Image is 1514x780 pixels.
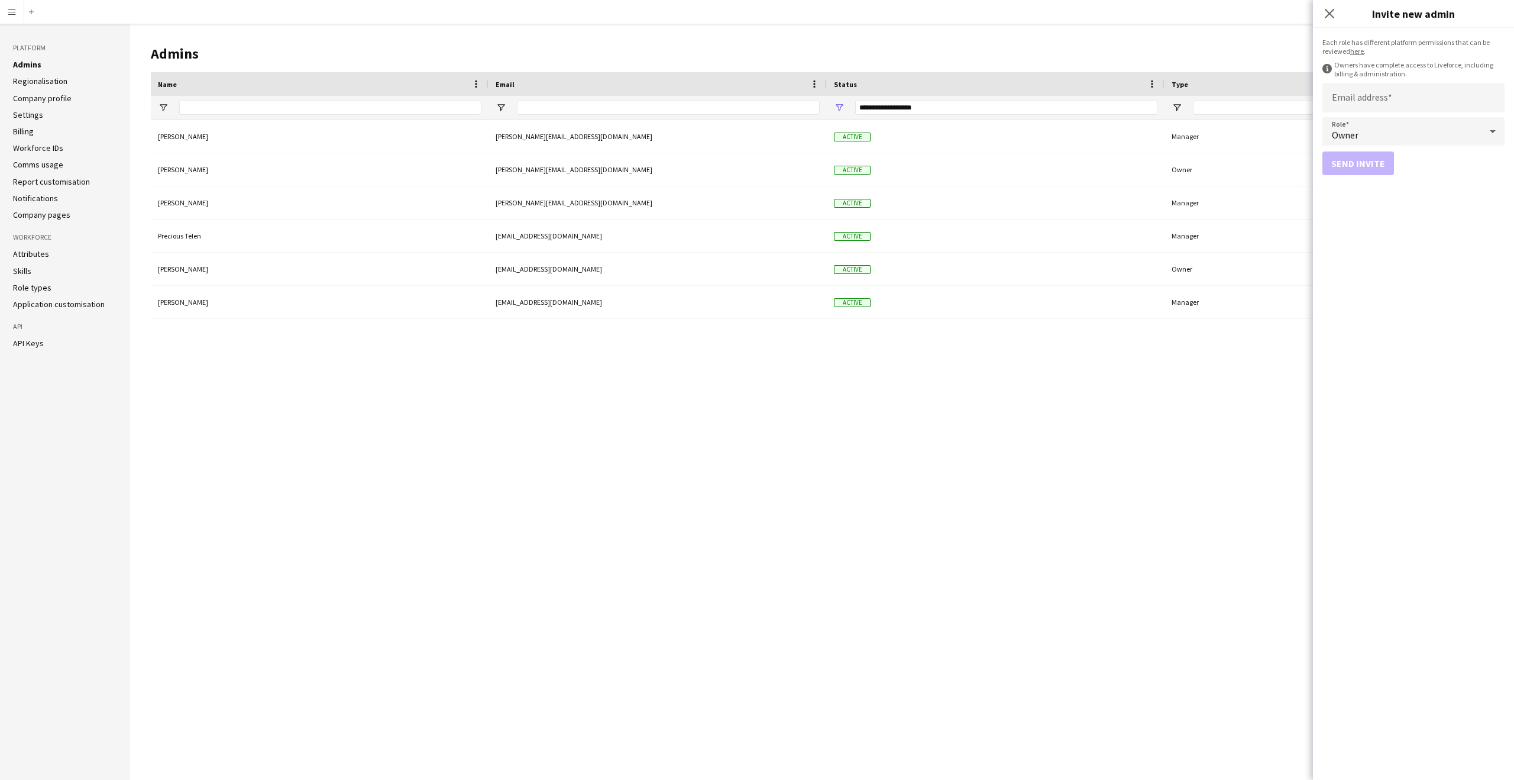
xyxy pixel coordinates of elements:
span: Active [834,166,871,175]
a: Role types [13,282,51,293]
div: Owner [1164,253,1502,285]
div: [PERSON_NAME] [151,153,489,186]
button: Open Filter Menu [834,102,845,113]
input: Email Filter Input [517,101,820,115]
div: Owner [1164,153,1502,186]
div: Manager [1164,286,1502,318]
div: [EMAIL_ADDRESS][DOMAIN_NAME] [489,220,827,252]
a: Skills [13,266,31,276]
button: Open Filter Menu [158,102,169,113]
div: [PERSON_NAME] [151,186,489,219]
div: [EMAIL_ADDRESS][DOMAIN_NAME] [489,253,827,285]
div: [PERSON_NAME][EMAIL_ADDRESS][DOMAIN_NAME] [489,153,827,186]
button: Open Filter Menu [496,102,506,113]
div: [PERSON_NAME][EMAIL_ADDRESS][DOMAIN_NAME] [489,120,827,153]
div: Manager [1164,120,1502,153]
div: Manager [1164,186,1502,219]
div: [EMAIL_ADDRESS][DOMAIN_NAME] [489,286,827,318]
input: Name Filter Input [179,101,481,115]
span: Active [834,265,871,274]
div: Manager [1164,220,1502,252]
a: Workforce IDs [13,143,63,153]
a: Settings [13,109,43,120]
button: Open Filter Menu [1172,102,1182,113]
h3: Invite new admin [1313,6,1514,21]
div: Each role has different platform permissions that can be reviewed . [1322,38,1505,56]
a: Notifications [13,193,58,204]
a: Company pages [13,209,70,220]
a: here [1350,47,1364,56]
a: Application customisation [13,299,105,310]
div: [PERSON_NAME] [151,120,489,153]
h3: Platform [13,43,117,53]
div: [PERSON_NAME][EMAIL_ADDRESS][DOMAIN_NAME] [489,186,827,219]
a: Attributes [13,249,49,259]
a: Report customisation [13,176,90,187]
div: [PERSON_NAME] [151,253,489,285]
a: Regionalisation [13,76,67,86]
div: Precious Telen [151,220,489,252]
h3: API [13,321,117,332]
span: Active [834,232,871,241]
div: Owners have complete access to Liveforce, including billing & administration. [1322,60,1505,78]
span: Active [834,199,871,208]
a: Admins [13,59,41,70]
span: Active [834,133,871,141]
a: Company profile [13,93,72,104]
a: Billing [13,126,34,137]
a: API Keys [13,338,44,349]
h1: Admins [151,45,1405,63]
h3: Workforce [13,232,117,243]
a: Comms usage [13,159,63,170]
span: Active [834,298,871,307]
span: Owner [1332,129,1358,141]
input: Type Filter Input [1193,101,1495,115]
span: Name [158,80,177,89]
span: Status [834,80,857,89]
div: [PERSON_NAME] [151,286,489,318]
span: Type [1172,80,1188,89]
span: Email [496,80,515,89]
